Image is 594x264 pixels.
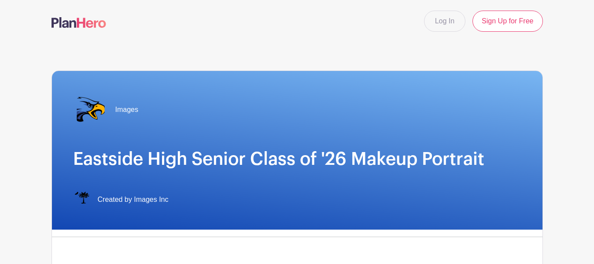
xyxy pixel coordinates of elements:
[52,17,106,28] img: logo-507f7623f17ff9eddc593b1ce0a138ce2505c220e1c5a4e2b4648c50719b7d32.svg
[73,191,91,208] img: IMAGES%20logo%20transparenT%20PNG%20s.png
[424,11,465,32] a: Log In
[472,11,542,32] a: Sign Up for Free
[115,104,138,115] span: Images
[73,149,521,170] h1: Eastside High Senior Class of '26 Makeup Portrait
[73,92,108,127] img: eastside%20transp..png
[98,194,169,205] span: Created by Images Inc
